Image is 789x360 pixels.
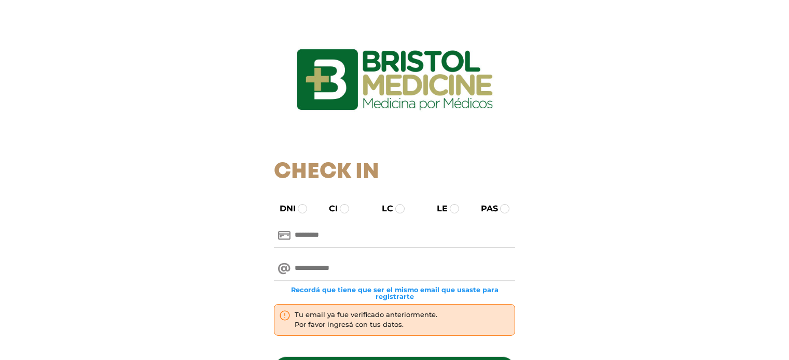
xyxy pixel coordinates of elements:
[295,310,437,330] div: Tu email ya fue verificado anteriormente. Por favor ingresá con tus datos.
[270,203,296,215] label: DNI
[427,203,448,215] label: LE
[274,286,515,300] small: Recordá que tiene que ser el mismo email que usaste para registrarte
[320,203,338,215] label: CI
[255,12,535,147] img: logo_ingresarbristol.jpg
[372,203,393,215] label: LC
[472,203,498,215] label: PAS
[274,160,515,185] h1: Check In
